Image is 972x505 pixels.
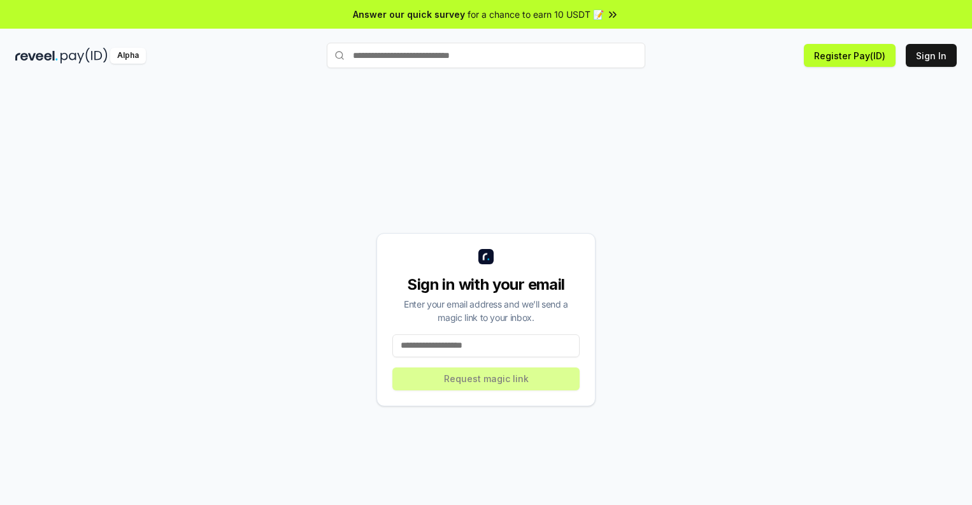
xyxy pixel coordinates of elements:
span: Answer our quick survey [353,8,465,21]
img: pay_id [61,48,108,64]
button: Sign In [906,44,957,67]
div: Alpha [110,48,146,64]
img: logo_small [478,249,494,264]
div: Sign in with your email [392,274,580,295]
div: Enter your email address and we’ll send a magic link to your inbox. [392,297,580,324]
img: reveel_dark [15,48,58,64]
span: for a chance to earn 10 USDT 📝 [468,8,604,21]
button: Register Pay(ID) [804,44,896,67]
